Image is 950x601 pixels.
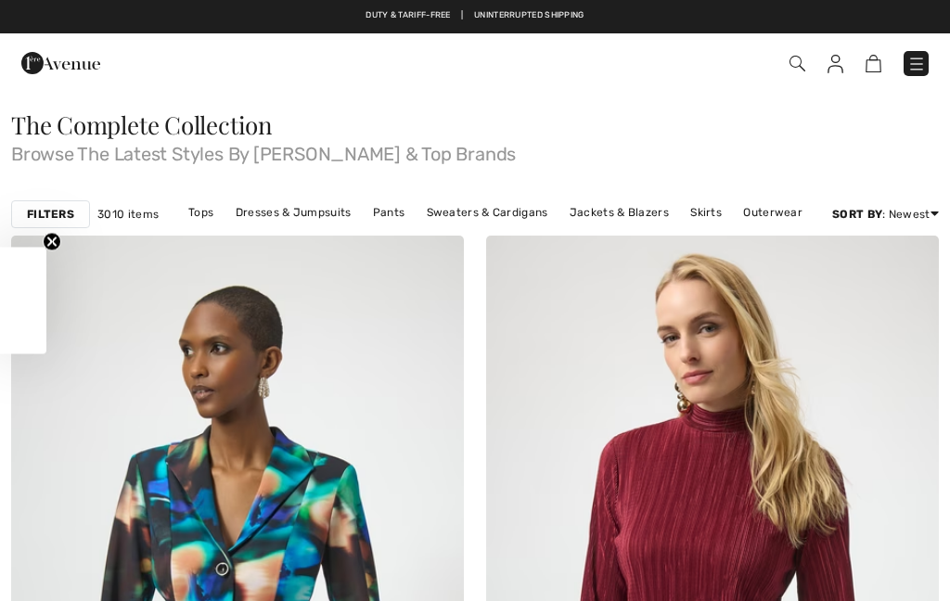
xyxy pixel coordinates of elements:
[907,55,926,73] img: Menu
[364,200,415,224] a: Pants
[832,206,939,223] div: : Newest
[21,45,100,82] img: 1ère Avenue
[832,208,882,221] strong: Sort By
[417,200,558,224] a: Sweaters & Cardigans
[11,137,939,163] span: Browse The Latest Styles By [PERSON_NAME] & Top Brands
[27,206,74,223] strong: Filters
[21,53,100,70] a: 1ère Avenue
[11,109,273,141] span: The Complete Collection
[681,200,731,224] a: Skirts
[43,233,61,251] button: Close teaser
[560,200,678,224] a: Jackets & Blazers
[866,55,881,72] img: Shopping Bag
[179,200,223,224] a: Tops
[790,56,805,71] img: Search
[97,206,159,223] span: 3010 items
[828,55,843,73] img: My Info
[734,200,812,224] a: Outerwear
[226,200,361,224] a: Dresses & Jumpsuits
